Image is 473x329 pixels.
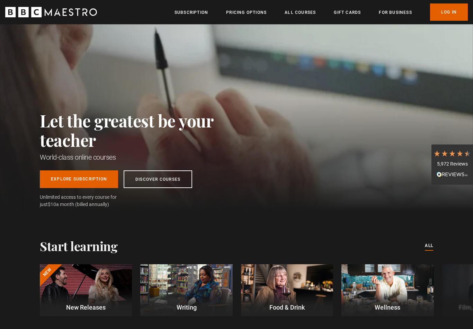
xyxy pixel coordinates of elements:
h2: Let the greatest be your teacher [40,111,244,150]
a: Pricing Options [226,9,267,16]
div: 4.7 Stars [433,150,471,157]
a: Writing [140,264,232,316]
span: Unlimited access to every course for just a month (billed annually) [40,194,133,208]
div: Read All Reviews [433,171,471,179]
a: Log In [430,3,468,21]
div: 5,972 Reviews [433,161,471,168]
a: Gift Cards [334,9,361,16]
a: All Courses [285,9,316,16]
a: All [425,242,433,250]
a: New New Releases [40,264,132,316]
img: REVIEWS.io [437,172,468,177]
a: For business [379,9,412,16]
span: $10 [48,202,56,207]
a: Wellness [341,264,434,316]
a: Explore Subscription [40,170,118,188]
svg: BBC Maestro [5,7,97,17]
div: 5,972 ReviewsRead All Reviews [431,144,473,185]
a: Food & Drink [241,264,333,316]
h2: Start learning [40,239,117,253]
a: Discover Courses [124,170,192,188]
a: Subscription [175,9,208,16]
nav: Primary [175,3,468,21]
h1: World-class online courses [40,152,244,162]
